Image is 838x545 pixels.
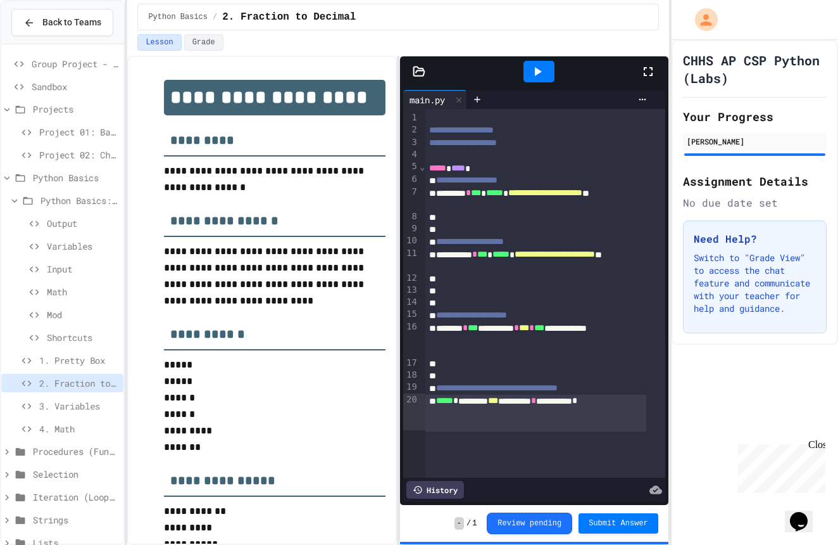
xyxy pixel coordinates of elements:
div: My Account [682,5,721,34]
span: 1. Pretty Box [39,354,118,367]
div: 11 [403,247,419,272]
span: - [454,517,464,530]
span: Shortcuts [47,331,118,344]
span: Variables [47,240,118,253]
span: 4. Math [39,422,118,435]
div: 15 [403,308,419,321]
div: 9 [403,222,419,234]
div: 5 [403,160,419,173]
div: 7 [403,186,419,210]
div: No due date set [683,195,827,210]
span: 2. Fraction to Decimal [222,10,356,25]
div: 4 [403,148,419,160]
h1: CHHS AP CSP Python (Labs) [683,51,827,87]
span: Project 01: Basic List Analysis [39,125,118,139]
button: Review pending [487,513,572,534]
div: 19 [403,381,419,394]
span: Input [47,262,118,276]
span: Python Basics: To Reviews [41,194,118,207]
span: Python Basics [33,171,118,184]
div: 3 [403,136,419,149]
span: Strings [33,513,118,527]
span: Procedures (Functions) [33,445,118,458]
p: Switch to "Grade View" to access the chat feature and communicate with your teacher for help and ... [694,252,816,315]
span: 2. Fraction to Decimal [39,376,118,390]
span: Group Project - Mad Libs [32,57,118,70]
div: History [406,481,464,499]
h3: Need Help? [694,231,816,247]
h2: Assignment Details [683,172,827,190]
div: Chat with us now!Close [5,5,87,80]
div: 14 [403,296,419,308]
h2: Your Progress [683,108,827,125]
span: Mod [47,308,118,321]
span: Projects [33,103,118,116]
div: 2 [403,124,419,136]
span: Python Basics [148,12,208,22]
span: Selection [33,468,118,481]
div: 1 [403,112,419,124]
span: Sandbox [32,80,118,93]
span: Output [47,217,118,230]
button: Lesson [137,34,181,51]
div: [PERSON_NAME] [687,136,823,147]
button: Back to Teams [11,9,113,36]
span: / [213,12,217,22]
div: 13 [403,284,419,296]
div: 10 [403,234,419,247]
div: 8 [403,210,419,222]
div: 6 [403,173,419,186]
span: Project 02: Choose-Your-Own Adventure [39,148,118,162]
span: Submit Answer [589,518,648,529]
iframe: chat widget [785,494,825,532]
iframe: chat widget [733,439,825,493]
div: 16 [403,321,419,357]
span: Back to Teams [42,16,101,29]
span: Iteration (Loops) [33,490,118,504]
span: 3. Variables [39,399,118,413]
div: main.py [403,93,451,106]
div: 17 [403,357,419,369]
span: / [466,518,471,529]
div: 20 [403,394,419,430]
span: 1 [472,518,477,529]
div: main.py [403,90,467,109]
span: Fold line [419,162,425,172]
span: Math [47,285,118,298]
button: Submit Answer [578,513,658,534]
div: 18 [403,369,419,381]
div: 12 [403,272,419,284]
button: Grade [184,34,223,51]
